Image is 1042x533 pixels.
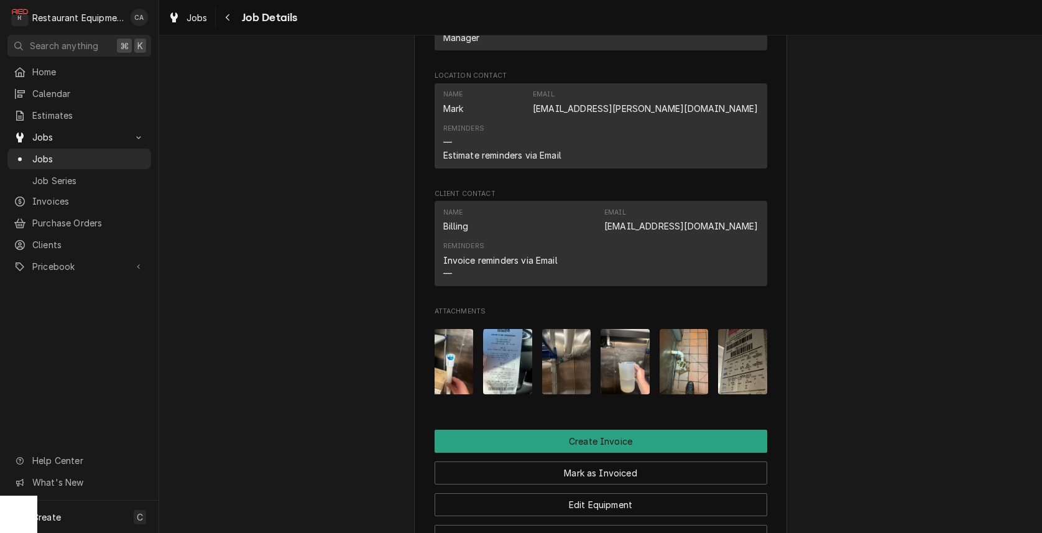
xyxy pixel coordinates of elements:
[435,201,767,292] div: Client Contact List
[435,189,767,292] div: Client Contact
[7,149,151,169] a: Jobs
[533,90,758,114] div: Email
[32,260,126,273] span: Pricebook
[443,220,469,233] div: Billing
[435,83,767,169] div: Contact
[443,124,561,162] div: Reminders
[604,221,758,231] a: [EMAIL_ADDRESS][DOMAIN_NAME]
[218,7,238,27] button: Navigate back
[7,472,151,493] a: Go to What's New
[187,11,208,24] span: Jobs
[32,109,145,122] span: Estimates
[435,430,767,453] div: Button Group Row
[435,71,767,81] span: Location Contact
[443,136,452,149] div: —
[443,90,463,100] div: Name
[718,329,767,394] img: 1hx9sV1XRS2ZX4dutsDO
[131,9,148,26] div: Chrissy Adams's Avatar
[30,39,98,52] span: Search anything
[435,319,767,404] span: Attachments
[435,430,767,453] button: Create Invoice
[483,329,532,394] img: TNvbzOy6TayyuqeOSt3u
[435,307,767,404] div: Attachments
[7,35,151,57] button: Search anything⌘K
[32,87,145,100] span: Calendar
[137,511,143,524] span: C
[163,7,213,28] a: Jobs
[443,241,484,251] div: Reminders
[7,450,151,471] a: Go to Help Center
[443,90,464,114] div: Name
[7,105,151,126] a: Estimates
[7,213,151,233] a: Purchase Orders
[238,9,298,26] span: Job Details
[435,461,767,484] button: Mark as Invoiced
[32,131,126,144] span: Jobs
[11,9,29,26] div: R
[542,329,591,394] img: PWNJJ2xMQYiynX9AgCGm
[32,195,145,208] span: Invoices
[443,208,469,233] div: Name
[533,90,555,100] div: Email
[131,9,148,26] div: CA
[533,103,758,114] a: [EMAIL_ADDRESS][PERSON_NAME][DOMAIN_NAME]
[7,170,151,191] a: Job Series
[604,208,626,218] div: Email
[443,208,463,218] div: Name
[32,238,145,251] span: Clients
[435,83,767,174] div: Location Contact List
[435,71,767,174] div: Location Contact
[7,127,151,147] a: Go to Jobs
[32,216,145,229] span: Purchase Orders
[120,39,129,52] span: ⌘
[32,174,145,187] span: Job Series
[443,241,558,279] div: Reminders
[435,484,767,516] div: Button Group Row
[32,476,144,489] span: What's New
[443,267,452,280] div: —
[425,329,474,394] img: cmKJU7t9Spif1m1rH54s
[604,208,758,233] div: Email
[32,454,144,467] span: Help Center
[7,256,151,277] a: Go to Pricebook
[32,11,124,24] div: Restaurant Equipment Diagnostics
[435,493,767,516] button: Edit Equipment
[435,307,767,317] span: Attachments
[435,189,767,199] span: Client Contact
[443,31,480,44] div: Manager
[443,254,558,267] div: Invoice reminders via Email
[7,191,151,211] a: Invoices
[443,124,484,134] div: Reminders
[7,234,151,255] a: Clients
[32,512,61,522] span: Create
[601,329,650,394] img: 7ILc5kJBTv2R1UnRD52F
[7,83,151,104] a: Calendar
[435,201,767,286] div: Contact
[11,9,29,26] div: Restaurant Equipment Diagnostics's Avatar
[443,149,561,162] div: Estimate reminders via Email
[443,102,464,115] div: Mark
[660,329,709,394] img: 3lVvUkfVSuiixtVJBd6V
[7,62,151,82] a: Home
[435,453,767,484] div: Button Group Row
[32,65,145,78] span: Home
[32,152,145,165] span: Jobs
[137,39,143,52] span: K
